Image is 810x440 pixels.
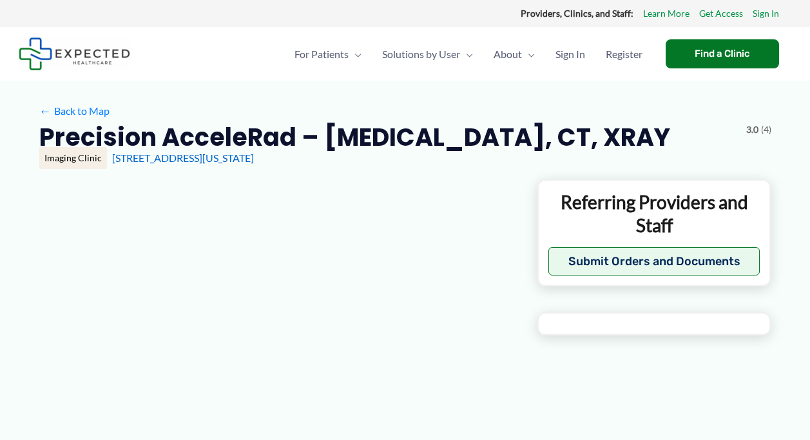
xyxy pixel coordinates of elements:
a: Get Access [699,5,743,22]
span: (4) [761,121,771,138]
span: Solutions by User [382,32,460,77]
a: Register [595,32,653,77]
p: Referring Providers and Staff [548,190,760,237]
span: Menu Toggle [522,32,535,77]
span: Menu Toggle [460,32,473,77]
span: Register [606,32,642,77]
nav: Primary Site Navigation [284,32,653,77]
a: Sign In [545,32,595,77]
span: 3.0 [746,121,758,138]
strong: Providers, Clinics, and Staff: [521,8,633,19]
div: Imaging Clinic [39,147,107,169]
a: Find a Clinic [666,39,779,68]
a: ←Back to Map [39,101,110,121]
span: About [494,32,522,77]
span: Menu Toggle [349,32,362,77]
a: [STREET_ADDRESS][US_STATE] [112,152,254,164]
a: Solutions by UserMenu Toggle [372,32,483,77]
span: For Patients [294,32,349,77]
button: Submit Orders and Documents [548,247,760,275]
img: Expected Healthcare Logo - side, dark font, small [19,37,130,70]
span: ← [39,105,52,117]
span: Sign In [555,32,585,77]
a: AboutMenu Toggle [483,32,545,77]
a: Sign In [753,5,779,22]
h2: Precision AcceleRad – [MEDICAL_DATA], CT, XRAY [39,121,670,153]
a: Learn More [643,5,689,22]
a: For PatientsMenu Toggle [284,32,372,77]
